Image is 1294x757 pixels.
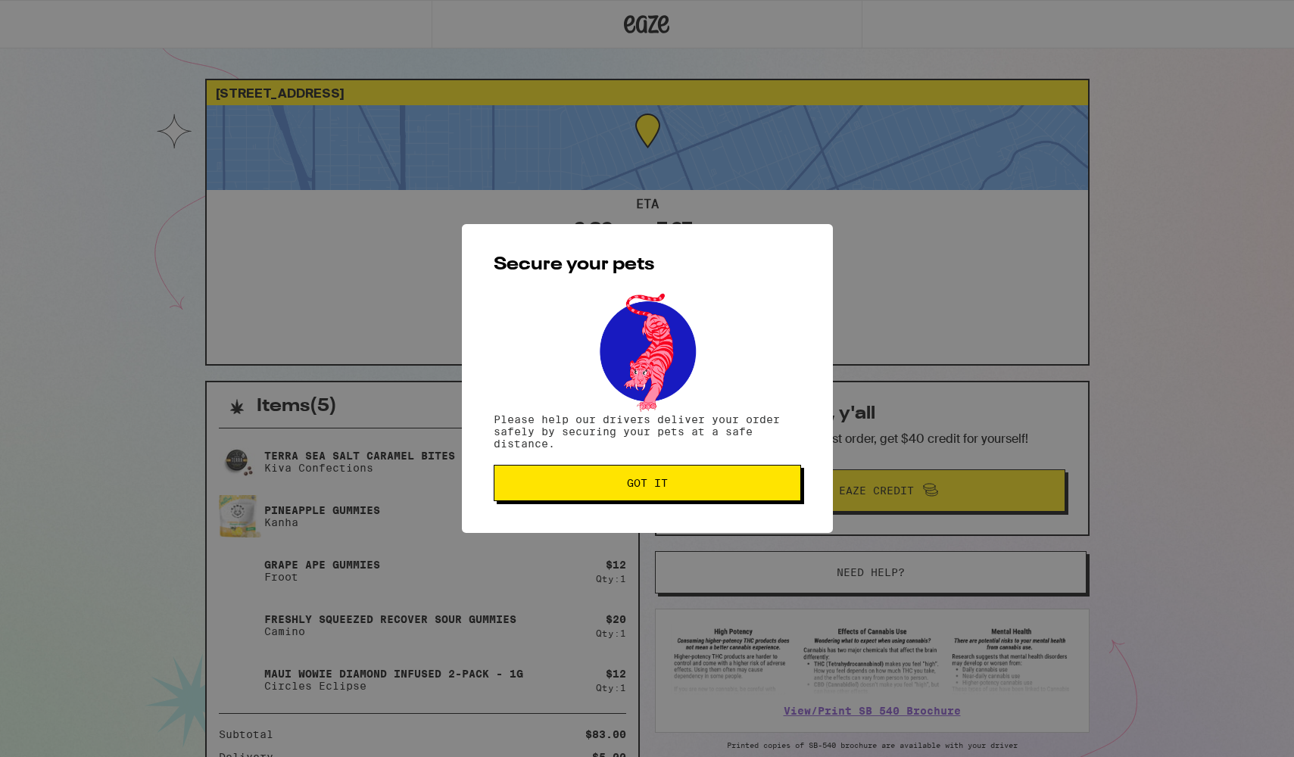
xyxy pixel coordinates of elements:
[494,256,801,274] h2: Secure your pets
[585,289,709,413] img: pets
[627,478,668,488] span: Got it
[494,465,801,501] button: Got it
[494,413,801,450] p: Please help our drivers deliver your order safely by securing your pets at a safe distance.
[9,11,109,23] span: Hi. Need any help?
